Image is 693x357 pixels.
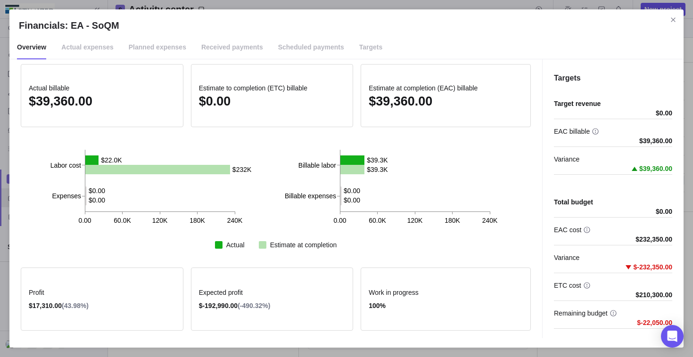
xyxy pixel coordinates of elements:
[554,308,608,318] span: Remaining budget
[17,36,46,59] span: Overview
[369,288,523,297] span: Work in progress
[61,36,114,59] span: Actual expenses
[635,290,672,300] span: $210,300.00
[29,302,62,309] span: $17,310.00
[639,136,672,146] span: $39,360.00
[554,281,581,290] span: ETC cost
[89,196,105,204] text: $0.00
[129,36,186,59] span: Planned expenses
[285,192,336,200] tspan: Billable expenses
[89,187,105,195] text: $0.00
[190,217,205,224] text: 180K
[298,162,336,169] tspan: Billable labor
[554,73,672,84] h4: Targets
[610,309,617,317] svg: info-description
[9,9,684,348] div: Financials: EA - SoQM
[199,288,346,297] span: Expected profit
[344,187,360,195] text: $0.00
[635,235,672,244] span: $232,350.00
[407,217,423,224] text: 120K
[554,225,581,235] span: EAC cost
[554,253,579,262] span: Variance
[583,282,591,289] svg: info-description
[592,128,599,135] svg: info-description
[226,240,245,250] div: Actual
[369,83,523,93] span: Estimate at completion (EAC) billable
[199,94,231,108] span: $0.00
[344,196,360,204] text: $0.00
[667,13,680,26] span: Close
[656,207,672,216] span: $0.00
[367,156,388,164] text: $39.3K
[199,83,346,93] span: Estimate to completion (ETC) billable
[78,217,91,224] text: 0.00
[639,164,672,173] span: $39,360.00
[201,36,263,59] span: Received payments
[633,262,672,272] span: $-232,350.00
[369,94,432,108] span: $39,360.00
[29,288,175,297] span: Profit
[369,302,386,309] span: 100%
[482,217,498,224] text: 240K
[19,19,674,32] h2: Financials: EA - SoQM
[369,217,386,224] text: 60.0K
[445,217,460,224] text: 180K
[152,217,168,224] text: 120K
[278,36,344,59] span: Scheduled payments
[270,240,337,250] div: Estimate at completion
[29,83,175,93] span: Actual billable
[199,302,238,309] span: $-192,990.00
[29,94,92,108] span: $39,360.00
[367,166,388,173] text: $39.3K
[637,318,672,327] span: $-22,050.00
[554,197,593,207] span: Total budget
[227,217,243,224] text: 240K
[661,325,684,348] div: Open Intercom Messenger
[554,154,579,164] span: Variance
[583,226,591,234] svg: info-description
[114,217,131,224] text: 60.0K
[52,192,81,200] tspan: Expenses
[101,156,122,164] text: $22.0K
[50,162,81,169] tspan: Labor cost
[554,99,601,108] span: Target revenue
[232,166,252,173] text: $232K
[359,36,383,59] span: Targets
[62,302,89,309] span: (43.98%)
[656,108,672,118] span: $0.00
[333,217,346,224] text: 0.00
[238,302,270,309] span: (-490.32%)
[554,127,590,136] span: EAC billable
